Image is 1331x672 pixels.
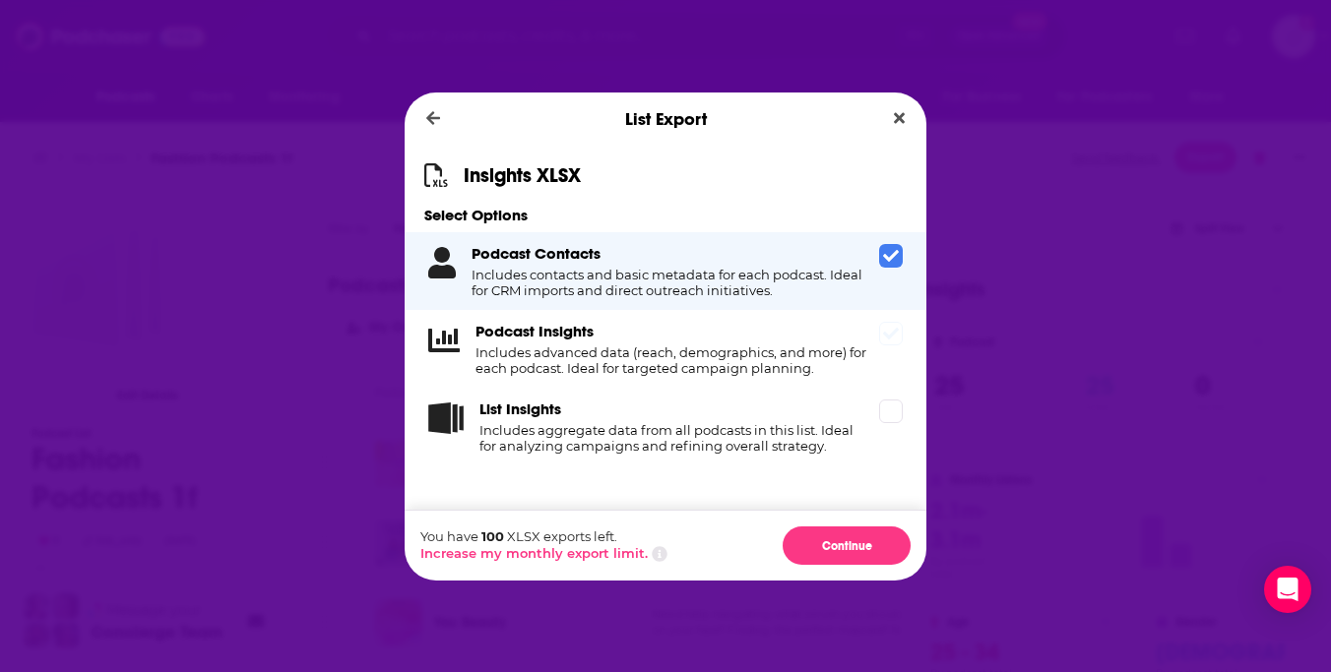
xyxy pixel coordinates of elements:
[475,322,594,340] h3: Podcast Insights
[405,206,926,224] h3: Select Options
[420,528,667,544] p: You have XLSX exports left.
[405,92,926,146] div: List Export
[783,526,911,565] button: Continue
[886,106,913,131] button: Close
[472,244,601,263] h3: Podcast Contacts
[464,163,581,188] h1: Insights XLSX
[420,545,648,561] button: Increase my monthly export limit.
[472,267,871,298] h4: Includes contacts and basic metadata for each podcast. Ideal for CRM imports and direct outreach ...
[1264,566,1311,613] div: Open Intercom Messenger
[479,399,561,418] h3: List Insights
[479,422,871,454] h4: Includes aggregate data from all podcasts in this list. Ideal for analyzing campaigns and refinin...
[475,344,871,376] h4: Includes advanced data (reach, demographics, and more) for each podcast. Ideal for targeted campa...
[481,528,504,544] span: 100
